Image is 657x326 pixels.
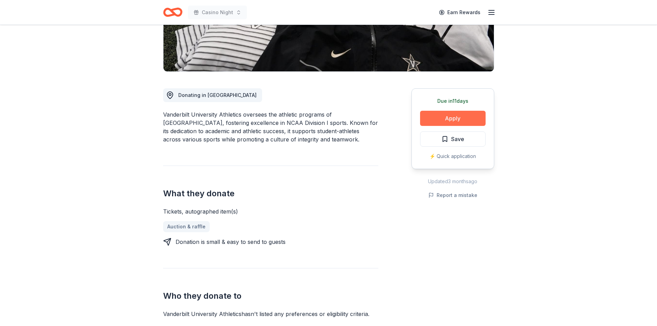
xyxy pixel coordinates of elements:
[163,110,378,144] div: Vanderbilt University Athletics oversees the athletic programs of [GEOGRAPHIC_DATA], fostering ex...
[428,191,477,199] button: Report a mistake
[435,6,485,19] a: Earn Rewards
[163,310,378,318] div: Vanderbilt University Athletics hasn ' t listed any preferences or eligibility criteria.
[420,131,486,147] button: Save
[176,238,286,246] div: Donation is small & easy to send to guests
[420,111,486,126] button: Apply
[163,290,378,302] h2: Who they donate to
[163,207,378,216] div: Tickets, autographed item(s)
[163,221,210,232] a: Auction & raffle
[451,135,464,144] span: Save
[163,4,182,20] a: Home
[202,8,233,17] span: Casino Night
[420,97,486,105] div: Due in 11 days
[178,92,257,98] span: Donating in [GEOGRAPHIC_DATA]
[420,152,486,160] div: ⚡️ Quick application
[188,6,247,19] button: Casino Night
[411,177,494,186] div: Updated 3 months ago
[163,188,378,199] h2: What they donate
